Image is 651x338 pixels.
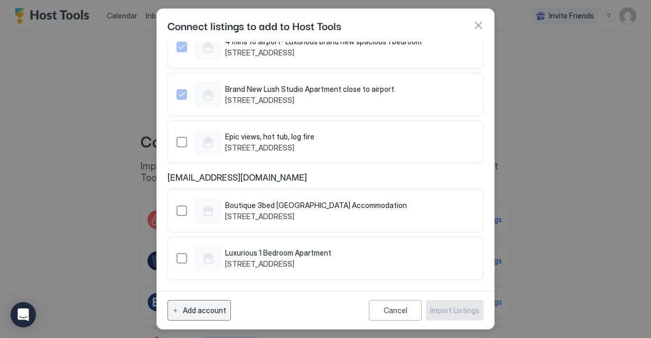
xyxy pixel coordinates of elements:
div: 43641509 [176,198,475,223]
div: 1080846631745208906 [176,82,475,107]
span: [EMAIL_ADDRESS][DOMAIN_NAME] [168,172,483,183]
span: 4 mins to airport · Luxurious brand new spacious 1 bedroom [225,37,422,46]
span: Epic views, hot tub, log fire [225,132,314,142]
span: [STREET_ADDRESS] [225,48,422,58]
div: 1456063390038883360 [176,129,475,155]
div: 1034882099864752903 [176,34,475,60]
span: Connect listings to add to Host Tools [168,17,341,33]
span: Boutique 3bed [GEOGRAPHIC_DATA] Accommodation [225,201,407,210]
span: [STREET_ADDRESS] [225,212,407,221]
button: Add account [168,300,231,321]
span: Brand New Lush Studio Apartment close to airport [225,84,394,94]
div: Cancel [384,306,407,315]
div: 1079410548500136117 [176,246,475,271]
span: [STREET_ADDRESS] [225,259,331,269]
div: Import Listings [430,305,479,316]
div: Open Intercom Messenger [11,302,36,327]
button: Cancel [369,300,422,321]
button: Import Listings [426,300,483,321]
div: Add account [183,305,226,316]
span: Luxurious 1 Bedroom Apartment [225,248,331,258]
span: [STREET_ADDRESS] [225,96,394,105]
span: [STREET_ADDRESS] [225,143,314,153]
